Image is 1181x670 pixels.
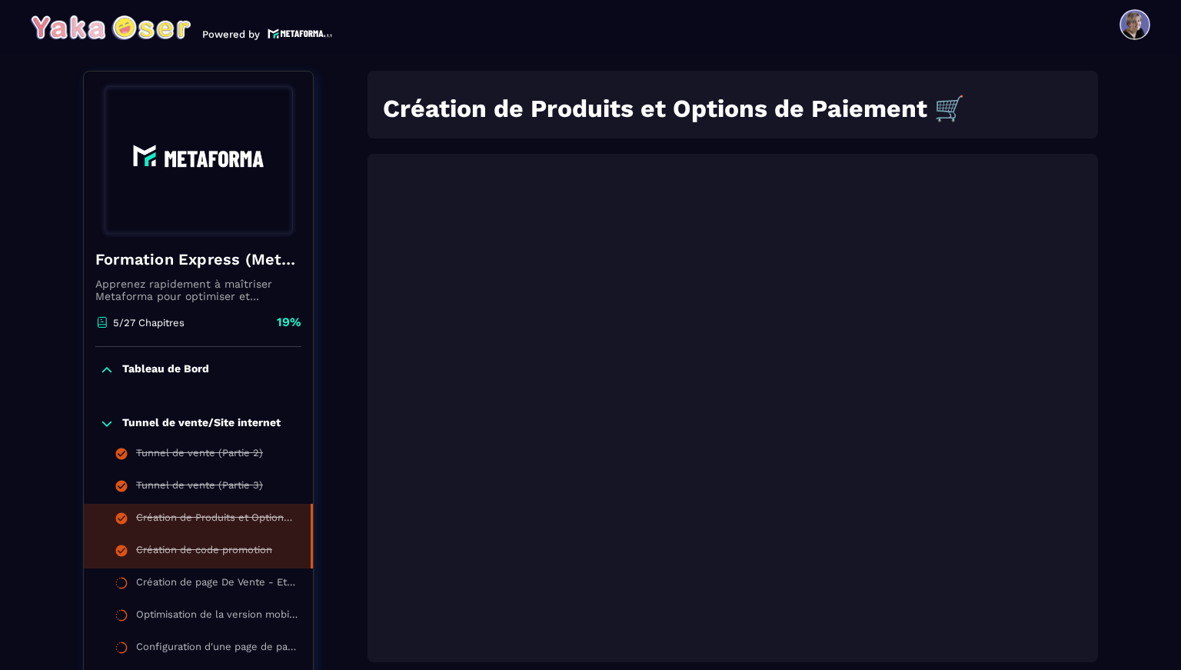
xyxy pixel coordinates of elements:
p: Apprenez rapidement à maîtriser Metaforma pour optimiser et automatiser votre business. 🚀 [95,278,301,302]
p: Tableau de Bord [122,362,209,378]
div: Tunnel de vente (Partie 2) [136,447,263,464]
div: Création de page De Vente - Etude de cas [136,576,298,593]
div: Configuration d'une page de paiement sur Metaforma [136,641,298,658]
img: logo [268,27,332,40]
h4: Formation Express (Metaforma) [95,248,301,270]
div: Optimisation de la version mobile [136,608,298,625]
p: Tunnel de vente/Site internet [122,416,281,432]
div: Création de Produits et Options de Paiement 🛒 [136,512,295,528]
img: logo-branding [31,15,191,40]
img: banner [95,83,301,237]
div: Tunnel de vente (Partie 3) [136,479,263,496]
p: Powered by [202,28,260,40]
div: Création de code promotion [136,544,272,561]
strong: Création de Produits et Options de Paiement 🛒 [383,94,965,123]
p: 19% [277,314,301,331]
p: 5/27 Chapitres [113,317,185,328]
